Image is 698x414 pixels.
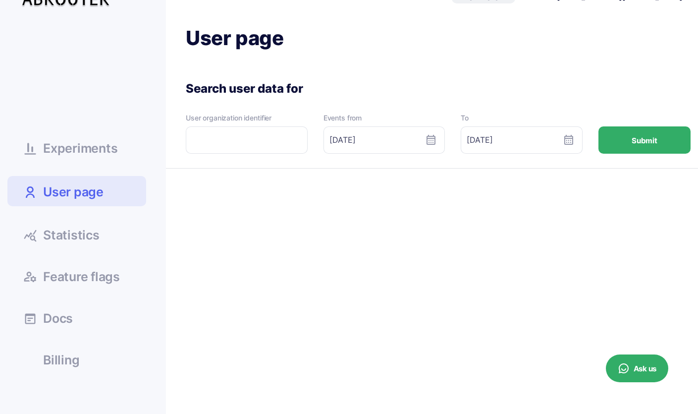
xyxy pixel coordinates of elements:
[43,229,100,241] span: Statistics
[461,115,583,121] div: To
[43,142,117,155] span: Experiments
[43,312,73,325] span: Docs
[186,83,691,95] div: Search user data for
[43,354,79,366] span: Billing
[7,304,146,331] a: Docs
[7,221,146,248] a: Statistics
[606,355,668,382] button: Ask us
[43,271,120,283] span: Feature flags
[598,126,691,154] button: Submit
[186,25,691,51] h1: User page
[43,183,104,201] span: User page
[7,263,146,290] a: Feature flags
[323,115,445,121] div: Events from
[7,346,146,373] a: Billing
[7,176,146,206] a: User page
[7,134,146,161] a: Experiments
[186,115,308,121] div: User organization identifier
